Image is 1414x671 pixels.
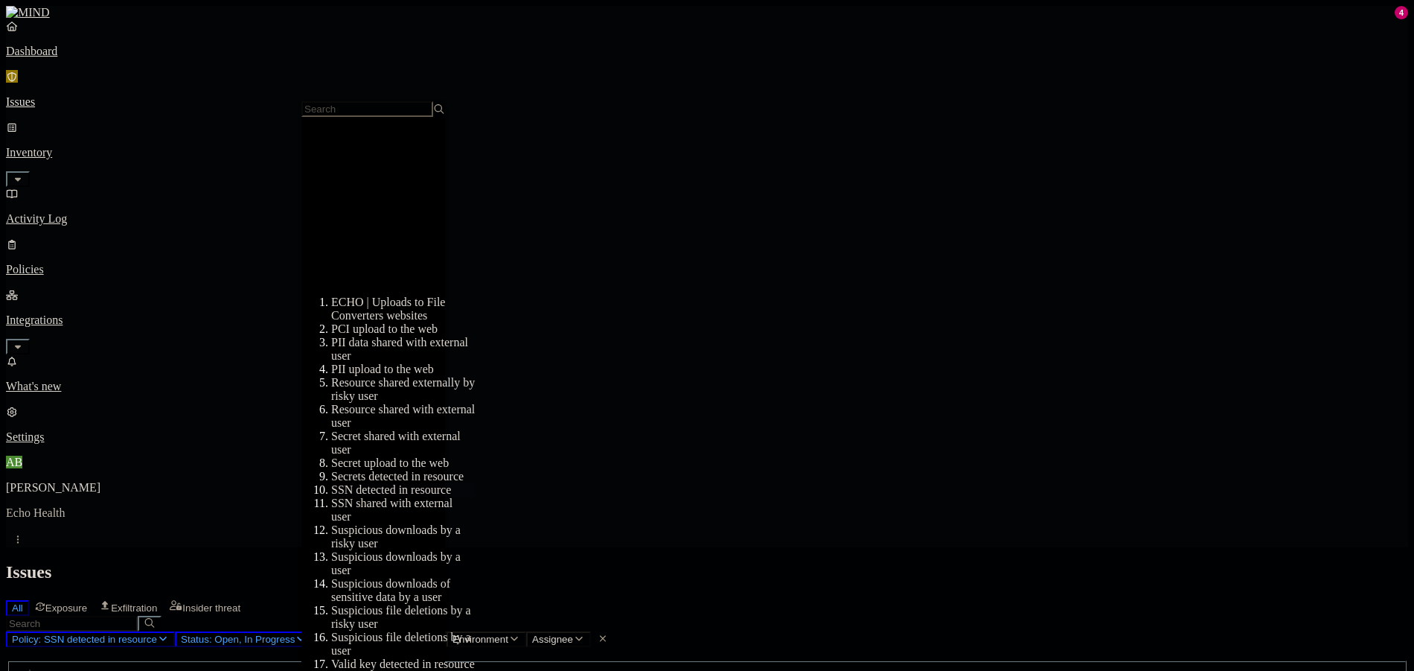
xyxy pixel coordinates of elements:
div: PII upload to the web [331,363,475,376]
span: Exposure [45,602,87,614]
input: Search [301,101,433,117]
a: Issues [6,70,1408,109]
span: Status: Open, In Progress [181,634,295,645]
p: Issues [6,95,1408,109]
div: Secret upload to the web [331,457,475,470]
span: Exfiltration [111,602,157,614]
input: Search [6,616,138,632]
div: Secret shared with external user [331,430,475,457]
div: Resource shared with external user [331,403,475,430]
p: Policies [6,263,1408,276]
a: MIND [6,6,1408,19]
p: Echo Health [6,506,1408,520]
div: Suspicious downloads of sensitive data by a user [331,577,475,604]
a: Dashboard [6,19,1408,58]
p: What's new [6,380,1408,393]
div: ECHO | Uploads to File Converters websites [331,296,475,322]
a: What's new [6,354,1408,393]
span: Assignee [532,634,573,645]
div: Suspicious downloads by a user [331,550,475,577]
span: Environment [452,634,508,645]
a: Activity Log [6,187,1408,226]
div: SSN shared with external user [331,497,475,524]
div: Resource shared externally by risky user [331,376,475,403]
div: 4 [1395,6,1408,19]
span: All [12,602,23,614]
img: MIND [6,6,50,19]
span: Insider threat [182,602,240,614]
a: Policies [6,238,1408,276]
span: Policy: SSN detected in resource [12,634,157,645]
a: Integrations [6,288,1408,352]
div: Valid key detected in resource [331,658,475,671]
h2: Issues [6,562,1408,582]
p: Dashboard [6,45,1408,58]
div: Suspicious downloads by a risky user [331,524,475,550]
a: Inventory [6,121,1408,185]
div: Secrets detected in resource [331,470,475,483]
div: PCI upload to the web [331,322,475,336]
p: Settings [6,430,1408,444]
a: Settings [6,405,1408,444]
div: SSN detected in resource [331,483,475,497]
div: PII data shared with external user [331,336,475,363]
p: Activity Log [6,212,1408,226]
p: Inventory [6,146,1408,159]
p: Integrations [6,314,1408,327]
div: Suspicious file deletions by a risky user [331,604,475,631]
div: Suspicious file deletions by a user [331,631,475,658]
span: AB [6,456,22,468]
p: [PERSON_NAME] [6,481,1408,494]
